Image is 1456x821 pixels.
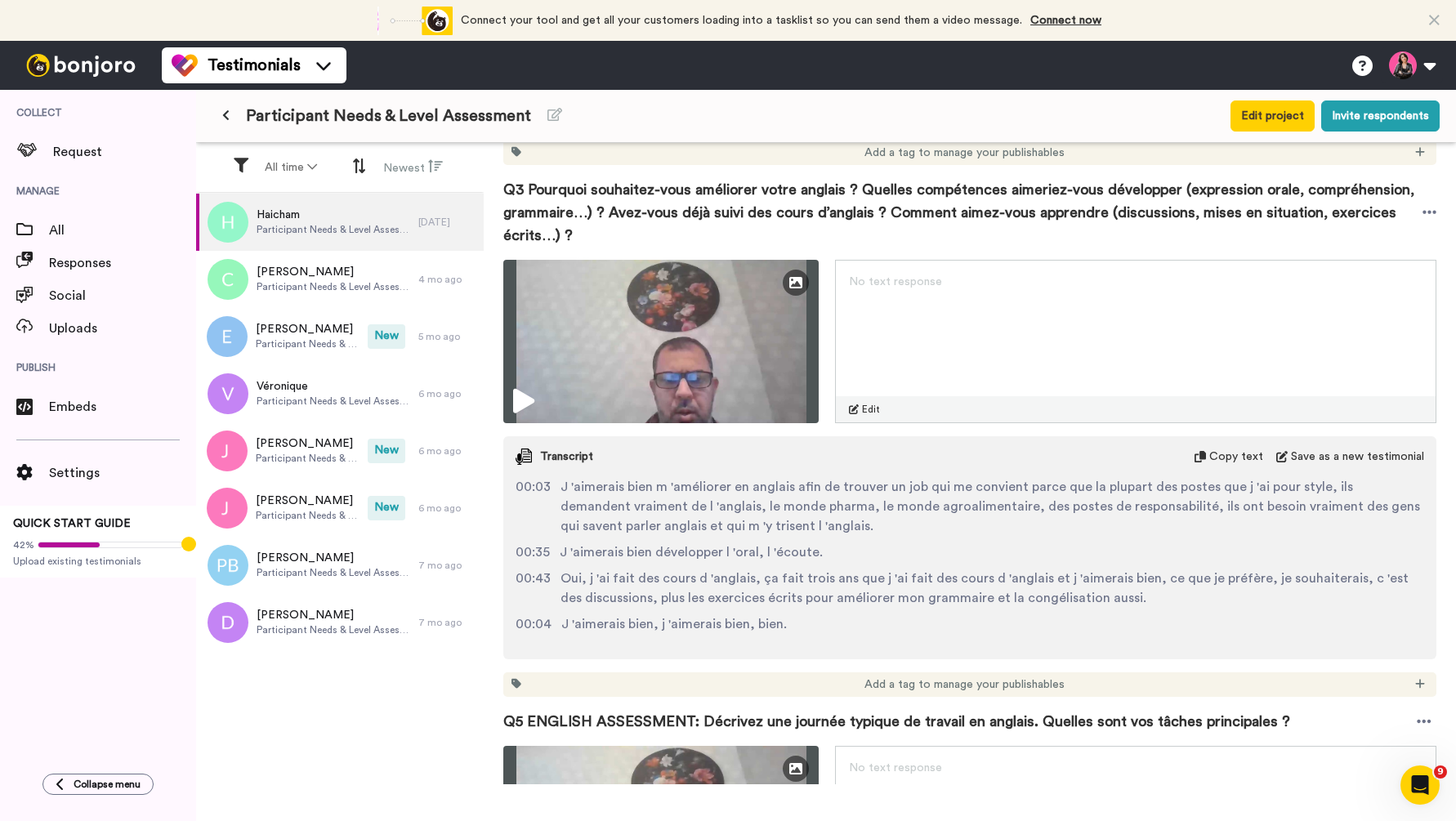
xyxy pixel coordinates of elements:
[561,477,1424,536] span: J 'aimerais bien m 'améliorer en anglais afin de trouver un job qui me convient parce que la plup...
[368,324,405,349] span: New
[49,319,196,338] span: Uploads
[257,395,410,408] span: Participant Needs & Level Assessment
[207,316,248,357] img: e.png
[49,253,196,273] span: Responses
[503,260,819,423] img: ad6d7eb6-07ab-49a3-8c91-78c0f90b3947-thumbnail_full-1758617327.jpg
[196,308,484,365] a: [PERSON_NAME]Participant Needs & Level AssessmentNew5 mo ago
[196,251,484,308] a: [PERSON_NAME]Participant Needs & Level Assessment4 mo ago
[208,54,301,77] span: Testimonials
[373,152,453,183] button: Newest
[256,452,360,465] span: Participant Needs & Level Assessment
[257,607,410,623] span: [PERSON_NAME]
[208,602,248,643] img: d.png
[257,550,410,566] span: [PERSON_NAME]
[255,153,327,182] button: All time
[208,373,248,414] img: v.png
[256,337,360,350] span: Participant Needs & Level Assessment
[1030,15,1101,26] a: Connect now
[516,542,550,562] span: 00:35
[516,614,552,634] span: 00:04
[196,422,484,480] a: [PERSON_NAME]Participant Needs & Level AssessmentNew6 mo ago
[862,403,880,416] span: Edit
[540,448,593,465] span: Transcript
[363,7,453,35] div: animation
[849,276,942,288] span: No text response
[49,463,196,483] span: Settings
[208,202,248,243] img: h.png
[196,194,484,251] a: HaichamParticipant Needs & Level Assessment[DATE]
[516,569,551,608] span: 00:43
[13,518,131,529] span: QUICK START GUIDE
[418,559,476,572] div: 7 mo ago
[516,448,532,465] img: transcript.svg
[418,502,476,515] div: 6 mo ago
[49,286,196,306] span: Social
[257,623,410,636] span: Participant Needs & Level Assessment
[257,264,410,280] span: [PERSON_NAME]
[256,435,360,452] span: [PERSON_NAME]
[561,614,787,634] span: J 'aimerais bien, j 'aimerais bien, bien.
[53,142,196,162] span: Request
[561,569,1424,608] span: Oui, j 'ai fait des cours d 'anglais, ça fait trois ans que j 'ai fait des cours d 'anglais et j ...
[49,397,196,417] span: Embeds
[42,774,154,795] button: Collapse menu
[13,538,34,551] span: 42%
[196,594,484,651] a: [PERSON_NAME]Participant Needs & Level Assessment7 mo ago
[257,280,410,293] span: Participant Needs & Level Assessment
[503,178,1423,247] span: Q3 Pourquoi souhaitez-vous améliorer votre anglais ? Quelles compétences aimeriez-vous développer...
[181,537,196,551] div: Tooltip anchor
[207,488,248,529] img: j%20.png
[208,259,248,300] img: c.png
[849,762,942,774] span: No text response
[418,444,476,457] div: 6 mo ago
[257,207,410,223] span: Haicham
[368,496,405,520] span: New
[864,145,1065,161] span: Add a tag to manage your publishables
[208,545,248,586] img: pb.png
[418,273,476,286] div: 4 mo ago
[1434,765,1447,779] span: 9
[196,480,484,537] a: [PERSON_NAME]Participant Needs & Level AssessmentNew6 mo ago
[1230,100,1315,132] button: Edit project
[1321,100,1440,132] button: Invite respondents
[418,216,476,229] div: [DATE]
[1291,448,1424,465] span: Save as a new testimonial
[461,15,1022,26] span: Connect your tool and get all your customers loading into a tasklist so you can send them a video...
[1400,765,1440,805] iframe: Intercom live chat
[207,431,248,471] img: j%20.png
[864,676,1065,693] span: Add a tag to manage your publishables
[418,387,476,400] div: 6 mo ago
[503,710,1290,733] span: Q5 ENGLISH ASSESSMENT: Décrivez une journée typique de travail en anglais. Quelles sont vos tâche...
[196,537,484,594] a: [PERSON_NAME]Participant Needs & Level Assessment7 mo ago
[560,542,823,562] span: J 'aimerais bien développer l 'oral, l 'écoute.
[257,566,410,579] span: Participant Needs & Level Assessment
[20,54,142,77] img: bj-logo-header-white.svg
[257,378,410,395] span: Véronique
[74,778,141,791] span: Collapse menu
[516,477,551,536] span: 00:03
[418,330,476,343] div: 5 mo ago
[246,105,531,127] span: Participant Needs & Level Assessment
[13,555,183,568] span: Upload existing testimonials
[196,365,484,422] a: VéroniqueParticipant Needs & Level Assessment6 mo ago
[256,493,360,509] span: [PERSON_NAME]
[256,509,360,522] span: Participant Needs & Level Assessment
[368,439,405,463] span: New
[256,321,360,337] span: [PERSON_NAME]
[257,223,410,236] span: Participant Needs & Level Assessment
[1209,448,1263,465] span: Copy text
[49,221,196,240] span: All
[172,52,198,78] img: tm-color.svg
[418,616,476,629] div: 7 mo ago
